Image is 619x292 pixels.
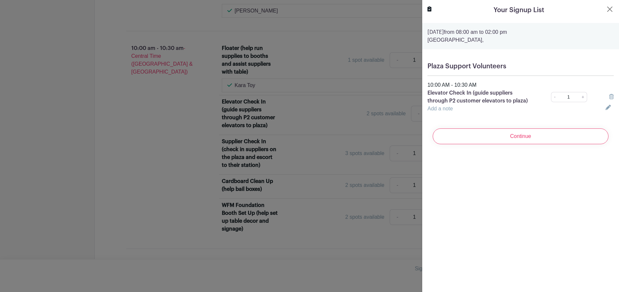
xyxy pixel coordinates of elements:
[493,5,544,15] h5: Your Signup List
[427,28,614,36] p: from 08:00 am to 02:00 pm
[427,30,444,35] strong: [DATE]
[427,106,453,111] a: Add a note
[579,92,587,102] a: +
[606,5,614,13] button: Close
[427,89,533,105] p: Elevator Check In (guide suppliers through P2 customer elevators to plaza)
[427,62,614,70] h5: Plaza Support Volunteers
[427,36,614,44] p: [GEOGRAPHIC_DATA],
[424,81,618,89] div: 10:00 AM - 10:30 AM
[551,92,558,102] a: -
[433,128,608,144] input: Continue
